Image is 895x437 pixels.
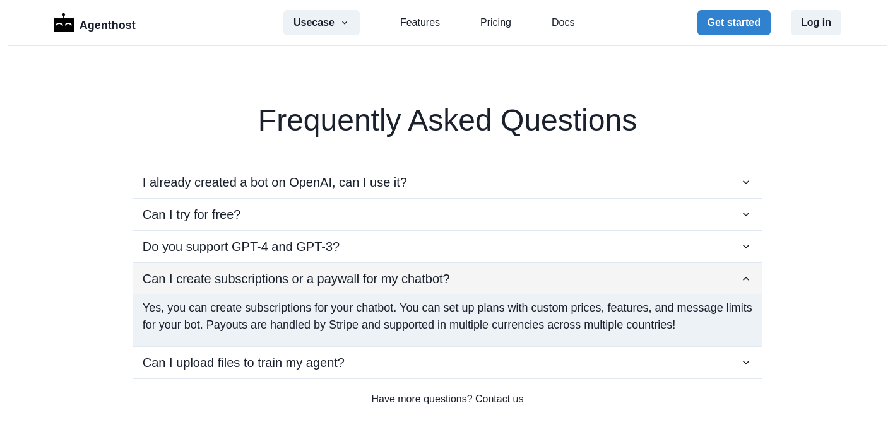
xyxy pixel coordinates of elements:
[697,10,771,35] button: Get started
[283,10,360,35] button: Usecase
[143,205,241,224] p: Can I try for free?
[143,269,450,288] p: Can I create subscriptions or a paywall for my chatbot?
[80,12,136,34] p: Agenthost
[133,231,762,262] button: Do you support GPT-4 and GPT-3?
[54,13,74,32] img: Logo
[552,15,574,30] a: Docs
[143,173,407,192] p: I already created a bot on OpenAI, can I use it?
[133,199,762,230] button: Can I try for free?
[143,237,340,256] p: Do you support GPT-4 and GPT-3?
[54,105,841,136] h2: Frequently Asked Questions
[143,300,752,334] p: Yes, you can create subscriptions for your chatbot. You can set up plans with custom prices, feat...
[791,10,841,35] button: Log in
[133,294,762,346] div: Can I create subscriptions or a paywall for my chatbot?
[143,353,345,372] p: Can I upload files to train my agent?
[400,15,440,30] a: Features
[133,166,762,198] button: I already created a bot on OpenAI, can I use it?
[54,12,136,34] a: LogoAgenthost
[54,392,841,407] a: Have more questions? Contact us
[133,263,762,294] button: Can I create subscriptions or a paywall for my chatbot?
[133,347,762,378] button: Can I upload files to train my agent?
[480,15,511,30] a: Pricing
